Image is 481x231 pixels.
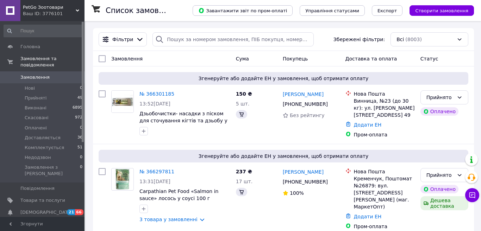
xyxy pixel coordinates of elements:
span: 13:31[DATE] [139,179,170,184]
span: 21 [67,209,75,215]
span: 36 [77,135,82,141]
div: Дешева доставка [420,196,468,210]
span: 0 [80,164,82,177]
div: Пром-оплата [354,131,415,138]
button: Завантажити звіт по пром-оплаті [193,5,293,16]
span: Замовлення [111,56,143,62]
span: Повідомлення [20,185,55,192]
span: Згенеруйте або додайте ЕН у замовлення, щоб отримати оплату [101,75,466,82]
span: Комплектується [25,145,64,151]
span: 6895 [73,105,82,111]
button: Експорт [372,5,403,16]
span: Завантажити звіт по пром-оплаті [198,7,287,14]
span: Доставляється [25,135,61,141]
div: [PHONE_NUMBER] [281,177,329,187]
span: Всі [396,36,404,43]
span: Виконані [25,105,46,111]
div: Нова Пошта [354,90,415,97]
a: [PERSON_NAME] [283,168,324,175]
span: 0 [80,85,82,91]
span: 49 [77,95,82,101]
span: 17 шт. [236,179,253,184]
span: 237 ₴ [236,169,252,174]
span: Cума [236,56,249,62]
div: Оплачено [420,107,458,116]
span: Недодзвон [25,154,51,161]
div: Кременчук, Поштомат №26879: вул. [STREET_ADDRESS][PERSON_NAME] (маг. МаркетОпт) [354,175,415,210]
div: Прийнято [426,94,454,101]
span: 972 [75,115,82,121]
span: Товари та послуги [20,197,65,204]
span: Замовлення з [PERSON_NAME] [25,164,80,177]
span: 51 [77,145,82,151]
span: 5 шт. [236,101,250,107]
span: Прийняті [25,95,46,101]
div: [PHONE_NUMBER] [281,99,329,109]
button: Управління статусами [300,5,365,16]
span: Скасовані [25,115,49,121]
img: Фото товару [112,91,133,113]
span: Нові [25,85,35,91]
a: Створити замовлення [402,7,474,13]
span: Статус [420,56,438,62]
a: Додати ЕН [354,122,382,128]
span: Замовлення та повідомлення [20,56,85,68]
span: 66 [75,209,83,215]
h1: Список замовлень [106,6,177,15]
div: Винница, №23 (до 30 кг): ул. [PERSON_NAME][STREET_ADDRESS] 49 [354,97,415,118]
a: Додати ЕН [354,214,382,219]
span: Фільтри [112,36,133,43]
span: 0 [80,125,82,131]
span: Оплачені [25,125,47,131]
span: Управління статусами [305,8,359,13]
a: 3 товара у замовленні [139,217,198,222]
div: Нова Пошта [354,168,415,175]
a: Дзьобочистки- насадки з піском для сточування кігтів та дзьобу у птахів 5 шт [139,111,227,130]
span: Головна [20,44,40,50]
a: Carpathian Pet Food «Salmon in sauce» лосось у соусі 100 г [139,188,218,201]
span: [DEMOGRAPHIC_DATA] [20,209,73,216]
a: Фото товару [111,168,134,191]
span: Без рейтингу [290,113,325,118]
input: Пошук [4,25,83,37]
span: 150 ₴ [236,91,252,97]
div: Оплачено [420,185,458,193]
span: (8003) [405,37,422,42]
span: Замовлення [20,74,50,81]
a: № 366297811 [139,169,174,174]
span: 100% [290,190,304,196]
a: Фото товару [111,90,134,113]
button: Створити замовлення [410,5,474,16]
span: Збережені фільтри: [333,36,385,43]
input: Пошук за номером замовлення, ПІБ покупця, номером телефону, Email, номером накладної [152,32,314,46]
div: Прийнято [426,171,454,179]
div: Ваш ID: 3776101 [23,11,85,17]
div: Пром-оплата [354,223,415,230]
a: № 366301185 [139,91,174,97]
button: Чат з покупцем [465,188,479,202]
span: PetGo Зоотовари [23,4,76,11]
span: 13:52[DATE] [139,101,170,107]
span: 0 [80,154,82,161]
span: Покупець [283,56,308,62]
span: Експорт [377,8,397,13]
span: Створити замовлення [415,8,468,13]
span: Згенеруйте або додайте ЕН у замовлення, щоб отримати оплату [101,153,466,160]
span: Доставка та оплата [345,56,397,62]
a: [PERSON_NAME] [283,91,324,98]
img: Фото товару [115,168,130,190]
